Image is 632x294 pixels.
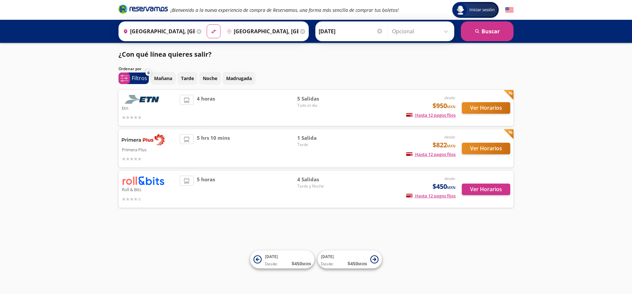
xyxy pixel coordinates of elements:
span: Desde: [321,261,334,267]
button: [DATE]Desde:$450MXN [318,250,382,269]
span: 5 Salidas [297,95,343,103]
button: Mañana [150,72,176,85]
img: Primera Plus [122,134,165,145]
span: 5 hrs 10 mins [197,134,230,162]
button: Madrugada [223,72,255,85]
em: desde: [444,134,456,140]
small: MXN [447,185,456,190]
p: Roll & Bits [122,185,176,193]
button: English [505,6,513,14]
span: Hasta 12 pagos fijos [406,112,456,118]
img: Roll & Bits [122,176,165,185]
span: Tarde y Noche [297,183,343,189]
span: 1 Salida [297,134,343,142]
p: Noche [203,75,217,82]
span: Iniciar sesión [467,7,497,13]
p: Etn [122,104,176,112]
span: 4 horas [197,95,215,121]
small: MXN [447,143,456,148]
input: Buscar Destino [224,23,299,40]
span: Hasta 12 pagos fijos [406,193,456,199]
p: Mañana [154,75,172,82]
span: [DATE] [265,254,278,259]
img: Etn [122,95,165,104]
em: ¡Bienvenido a la nueva experiencia de compra de Reservamos, una forma más sencilla de comprar tus... [171,7,399,13]
em: desde: [444,95,456,101]
button: Tarde [177,72,197,85]
button: 0Filtros [118,73,149,84]
span: Hasta 12 pagos fijos [406,151,456,157]
p: Tarde [181,75,194,82]
span: $950 [433,101,456,111]
p: Madrugada [226,75,252,82]
span: Desde: [265,261,278,267]
span: 4 Salidas [297,176,343,183]
p: Primera Plus [122,145,176,153]
span: Todo el día [297,103,343,108]
input: Opcional [392,23,451,40]
span: 0 [147,70,149,76]
button: Ver Horarios [462,102,510,114]
span: [DATE] [321,254,334,259]
span: $822 [433,140,456,150]
p: Ordenar por [118,66,142,72]
p: Filtros [132,74,147,82]
span: $450 [433,182,456,191]
small: MXN [302,261,311,266]
button: [DATE]Desde:$450MXN [250,250,314,269]
button: Ver Horarios [462,184,510,195]
input: Elegir Fecha [319,23,383,40]
span: $ 450 [348,260,367,267]
a: Brand Logo [118,4,168,16]
button: Noche [199,72,221,85]
small: MXN [447,104,456,109]
button: Ver Horarios [462,143,510,154]
button: Buscar [461,21,513,41]
span: Tarde [297,142,343,148]
span: 5 horas [197,176,215,202]
i: Brand Logo [118,4,168,14]
small: MXN [358,261,367,266]
p: ¿Con qué línea quieres salir? [118,49,212,59]
span: $ 450 [292,260,311,267]
input: Buscar Origen [120,23,195,40]
em: desde: [444,176,456,181]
